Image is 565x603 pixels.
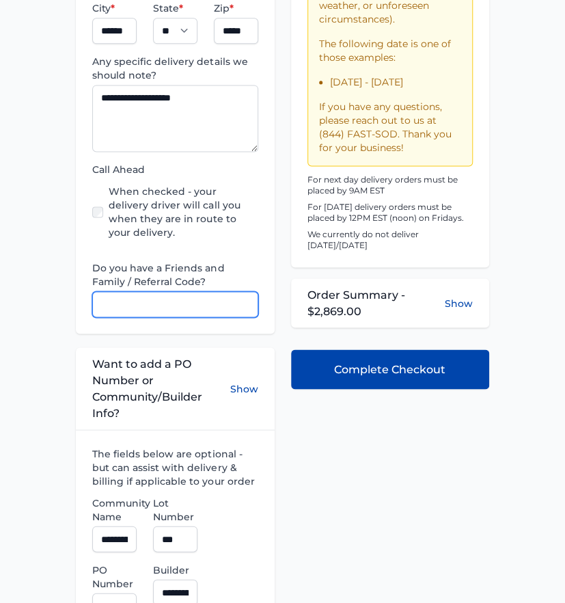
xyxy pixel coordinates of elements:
[92,563,137,590] label: PO Number
[92,55,258,82] label: Any specific delivery details we should note?
[92,356,230,421] span: Want to add a PO Number or Community/Builder Info?
[334,361,445,377] span: Complete Checkout
[319,37,461,64] p: The following date is one of those examples:
[153,563,197,576] label: Builder
[307,229,473,251] p: We currently do not deliver [DATE]/[DATE]
[92,1,137,15] label: City
[307,202,473,224] p: For [DATE] delivery orders must be placed by 12PM EST (noon) on Fridays.
[92,496,137,523] label: Community Name
[153,496,197,523] label: Lot Number
[92,446,258,487] label: The fields below are optional - but can assist with delivery & billing if applicable to your order
[214,1,258,15] label: Zip
[109,185,258,239] label: When checked - your delivery driver will call you when they are in route to your delivery.
[307,286,445,319] span: Order Summary - $2,869.00
[291,349,489,389] button: Complete Checkout
[230,356,258,421] button: Show
[92,261,258,289] label: Do you have a Friends and Family / Referral Code?
[445,296,473,310] button: Show
[92,163,258,176] label: Call Ahead
[330,75,461,89] li: [DATE] - [DATE]
[319,100,461,155] p: If you have any questions, please reach out to us at (844) FAST-SOD. Thank you for your business!
[153,1,197,15] label: State
[307,174,473,196] p: For next day delivery orders must be placed by 9AM EST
